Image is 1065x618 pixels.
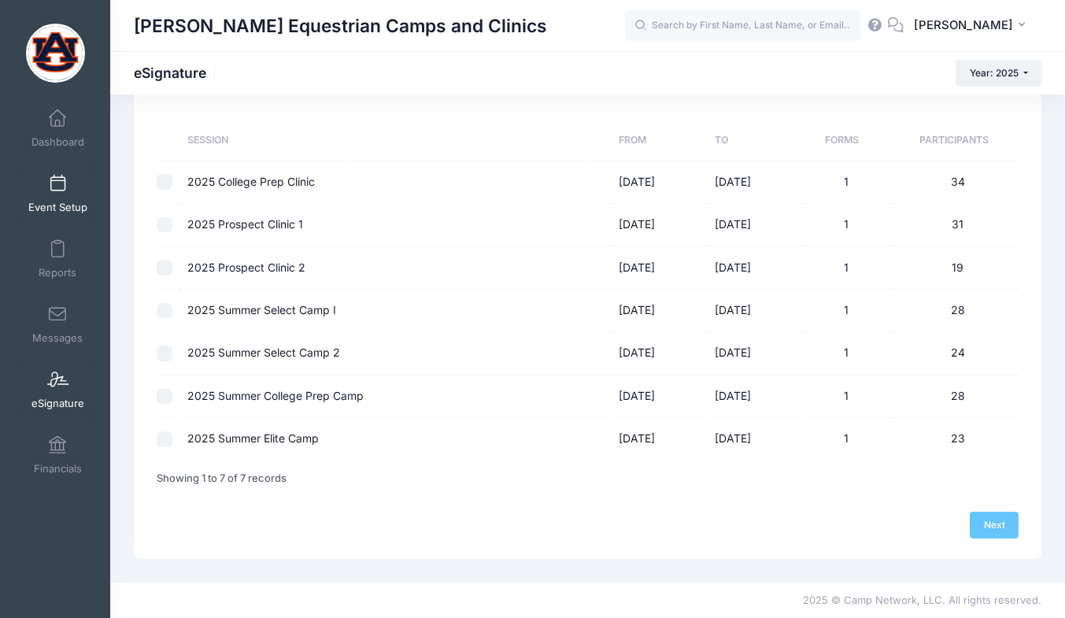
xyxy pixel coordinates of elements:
[707,204,803,246] td: [DATE]
[39,266,76,279] span: Reports
[20,231,95,287] a: Reports
[970,67,1019,79] span: Year: 2025
[28,201,87,214] span: Event Setup
[889,290,1019,332] td: 28
[803,246,889,289] td: 1
[180,120,611,161] th: Session
[180,204,611,246] td: 2025 Prospect Clinic 1
[134,8,547,44] h1: [PERSON_NAME] Equestrian Camps and Clinics
[707,418,803,460] td: [DATE]
[889,246,1019,289] td: 19
[157,461,287,497] div: Showing 1 to 7 of 7 records
[707,290,803,332] td: [DATE]
[180,246,611,289] td: 2025 Prospect Clinic 2
[34,462,82,476] span: Financials
[180,161,611,203] td: 2025 College Prep Clinic
[889,120,1019,161] th: Participants
[707,332,803,375] td: [DATE]
[20,362,95,417] a: eSignature
[180,332,611,375] td: 2025 Summer Select Camp 2
[20,427,95,483] a: Financials
[803,290,889,332] td: 1
[611,161,707,203] td: [DATE]
[956,60,1041,87] button: Year: 2025
[707,246,803,289] td: [DATE]
[20,297,95,352] a: Messages
[889,204,1019,246] td: 31
[803,594,1041,606] span: 2025 © Camp Network, LLC. All rights reserved.
[180,376,611,418] td: 2025 Summer College Prep Camp
[26,24,85,83] img: Jessica Braswell Equestrian Camps and Clinics
[31,135,84,149] span: Dashboard
[707,161,803,203] td: [DATE]
[889,376,1019,418] td: 28
[914,17,1013,34] span: [PERSON_NAME]
[32,331,83,345] span: Messages
[803,376,889,418] td: 1
[803,161,889,203] td: 1
[889,161,1019,203] td: 34
[611,246,707,289] td: [DATE]
[803,120,889,161] th: Forms
[803,332,889,375] td: 1
[611,204,707,246] td: [DATE]
[803,204,889,246] td: 1
[904,8,1041,44] button: [PERSON_NAME]
[707,120,803,161] th: To
[611,418,707,460] td: [DATE]
[20,166,95,221] a: Event Setup
[611,290,707,332] td: [DATE]
[889,418,1019,460] td: 23
[611,120,707,161] th: From
[134,65,220,81] h1: eSignature
[31,397,84,410] span: eSignature
[889,332,1019,375] td: 24
[611,376,707,418] td: [DATE]
[180,418,611,460] td: 2025 Summer Elite Camp
[611,332,707,375] td: [DATE]
[803,418,889,460] td: 1
[20,101,95,156] a: Dashboard
[180,290,611,332] td: 2025 Summer Select Camp I
[707,376,803,418] td: [DATE]
[625,10,861,42] input: Search by First Name, Last Name, or Email...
